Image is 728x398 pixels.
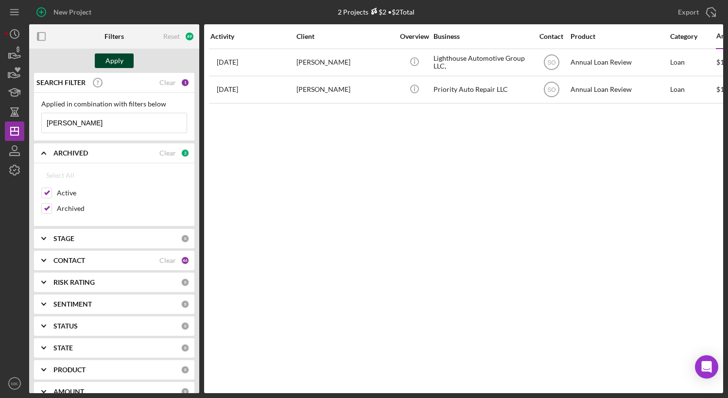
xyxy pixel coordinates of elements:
[217,58,238,66] time: 2024-08-16 13:54
[668,2,723,22] button: Export
[433,50,531,75] div: Lighthouse Automotive Group LLC,
[571,77,668,103] div: Annual Loan Review
[29,2,101,22] button: New Project
[670,33,715,40] div: Category
[716,85,724,93] span: $1
[181,365,190,374] div: 0
[105,53,123,68] div: Apply
[181,300,190,309] div: 0
[433,33,531,40] div: Business
[53,278,95,286] b: RISK RATING
[159,257,176,264] div: Clear
[181,322,190,330] div: 0
[716,58,724,66] span: $1
[571,33,668,40] div: Product
[296,50,394,75] div: [PERSON_NAME]
[181,234,190,243] div: 0
[53,149,88,157] b: ARCHIVED
[181,278,190,287] div: 0
[181,387,190,396] div: 0
[181,344,190,352] div: 0
[41,100,187,108] div: Applied in combination with filters below
[46,166,74,185] div: Select All
[53,300,92,308] b: SENTIMENT
[95,53,134,68] button: Apply
[53,257,85,264] b: CONTACT
[11,381,18,386] text: MK
[368,8,386,16] div: $2
[57,204,187,213] label: Archived
[41,166,79,185] button: Select All
[53,322,78,330] b: STATUS
[433,77,531,103] div: Priority Auto Repair LLC
[159,149,176,157] div: Clear
[181,149,190,157] div: 2
[57,188,187,198] label: Active
[104,33,124,40] b: Filters
[296,77,394,103] div: [PERSON_NAME]
[185,32,194,41] div: 49
[53,235,74,242] b: STAGE
[571,50,668,75] div: Annual Loan Review
[533,33,570,40] div: Contact
[159,79,176,87] div: Clear
[670,77,715,103] div: Loan
[210,33,295,40] div: Activity
[217,86,238,93] time: 2024-10-14 21:15
[338,8,415,16] div: 2 Projects • $2 Total
[181,78,190,87] div: 1
[396,33,433,40] div: Overview
[547,59,555,66] text: SO
[53,388,84,396] b: AMOUNT
[181,256,190,265] div: 46
[36,79,86,87] b: SEARCH FILTER
[670,50,715,75] div: Loan
[53,2,91,22] div: New Project
[296,33,394,40] div: Client
[695,355,718,379] div: Open Intercom Messenger
[5,374,24,393] button: MK
[678,2,699,22] div: Export
[53,366,86,374] b: PRODUCT
[547,87,555,93] text: SO
[163,33,180,40] div: Reset
[53,344,73,352] b: STATE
